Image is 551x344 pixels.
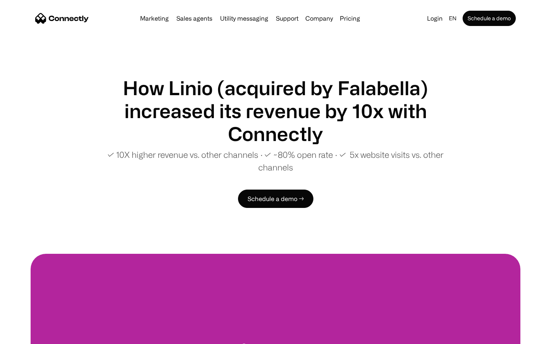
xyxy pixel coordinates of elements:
[305,13,333,24] div: Company
[137,15,172,21] a: Marketing
[238,190,313,208] a: Schedule a demo →
[173,15,215,21] a: Sales agents
[217,15,271,21] a: Utility messaging
[424,13,446,24] a: Login
[35,13,89,24] a: home
[303,13,335,24] div: Company
[463,11,516,26] a: Schedule a demo
[273,15,302,21] a: Support
[337,15,363,21] a: Pricing
[92,76,459,145] h1: How Linio (acquired by Falabella) increased its revenue by 10x with Connectly
[8,330,46,341] aside: Language selected: English
[92,148,459,174] p: ✓ 10X higher revenue vs. other channels ∙ ✓ ~80% open rate ∙ ✓ 5x website visits vs. other channels
[446,13,461,24] div: en
[449,13,456,24] div: en
[15,331,46,341] ul: Language list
